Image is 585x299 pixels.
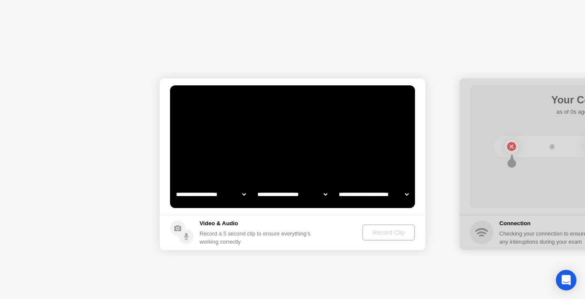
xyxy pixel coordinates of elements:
[174,186,248,203] select: Available cameras
[556,270,576,290] div: Open Intercom Messenger
[366,229,412,236] div: Record Clip
[337,186,410,203] select: Available microphones
[200,219,314,228] h5: Video & Audio
[256,186,329,203] select: Available speakers
[362,224,415,241] button: Record Clip
[200,230,314,246] div: Record a 5 second clip to ensure everything’s working correctly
